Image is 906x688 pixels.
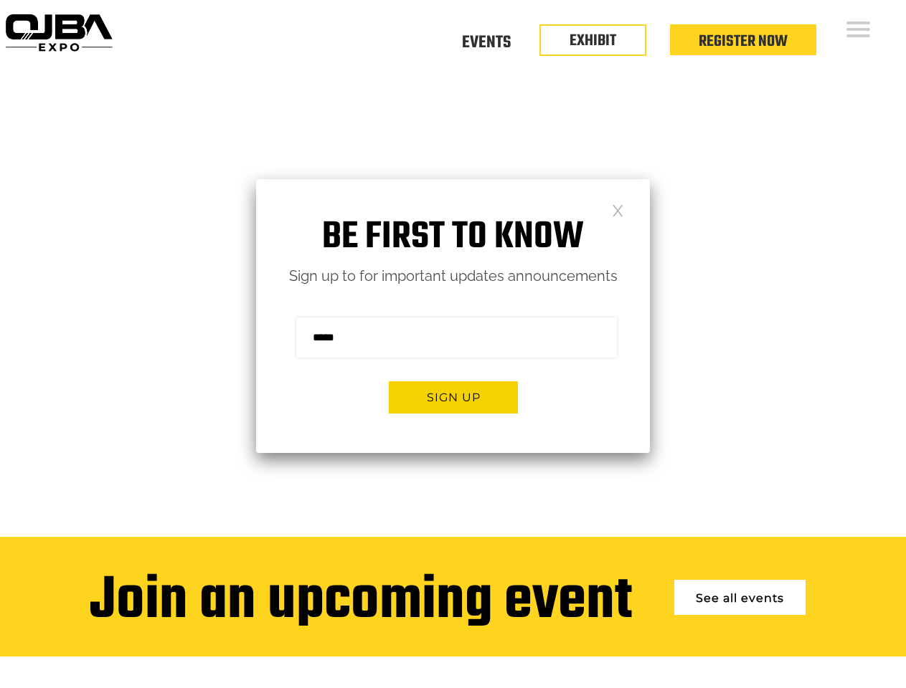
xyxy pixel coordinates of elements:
div: Join an upcoming event [90,569,632,635]
a: See all events [674,580,806,615]
p: Sign up to for important updates announcements [256,264,650,289]
a: Close [612,204,624,216]
h1: Be first to know [256,215,650,260]
button: Sign up [389,381,518,414]
a: Register Now [699,29,788,54]
a: EXHIBIT [570,29,616,53]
